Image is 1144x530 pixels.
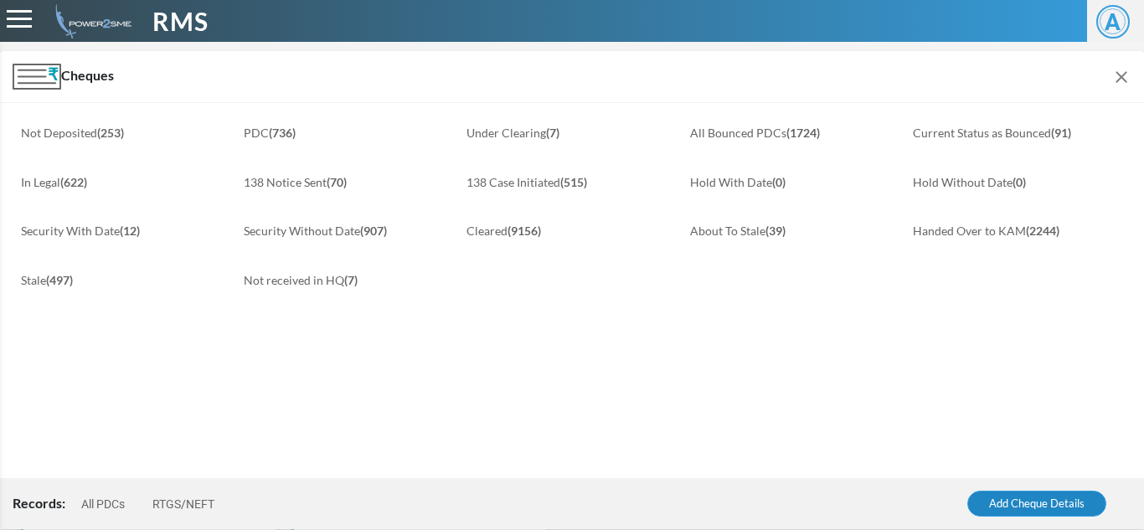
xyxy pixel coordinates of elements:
[269,126,296,140] b: (736)
[244,124,454,142] a: PDC
[60,175,87,189] b: (622)
[360,224,387,238] b: (907)
[913,222,1123,239] a: Handed Over to KAM
[327,175,347,189] b: (70)
[772,175,786,189] b: (0)
[967,491,1106,517] a: Add Cheque Details
[152,497,214,511] a: RTGS/NEFT
[21,222,231,239] a: Security With Date
[21,271,231,289] a: Stale
[913,173,1123,191] a: Hold Without Date
[97,126,124,140] b: (253)
[244,222,454,239] a: Security Without Date
[913,124,1123,142] a: Current Status as Bounced
[560,175,587,189] b: (515)
[765,224,786,238] b: (39)
[1051,126,1071,140] b: (91)
[690,222,900,239] a: About To Stale
[690,124,900,142] a: All Bounced PDCs
[244,173,454,191] a: 138 Notice Sent
[13,495,65,511] span: Records:
[1111,67,1131,87] img: Module
[49,4,131,39] img: admin
[508,224,541,238] b: (9156)
[1013,175,1026,189] b: (0)
[546,126,559,140] b: (7)
[81,497,125,511] a: All PDCs
[13,64,61,90] img: Module
[46,273,73,287] b: (497)
[120,224,140,238] b: (12)
[1096,5,1130,39] span: A
[13,64,114,90] span: Cheques
[21,173,231,191] a: In Legal
[466,173,677,191] a: 138 Case Initiated
[466,124,677,142] a: Under Clearing
[244,271,454,289] a: Not received in HQ
[152,3,209,40] span: RMS
[344,273,358,287] b: (7)
[466,222,677,239] a: Cleared
[1026,224,1059,238] b: (2244)
[690,173,900,191] a: Hold With Date
[21,124,231,142] a: Not Deposited
[786,126,820,140] b: (1724)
